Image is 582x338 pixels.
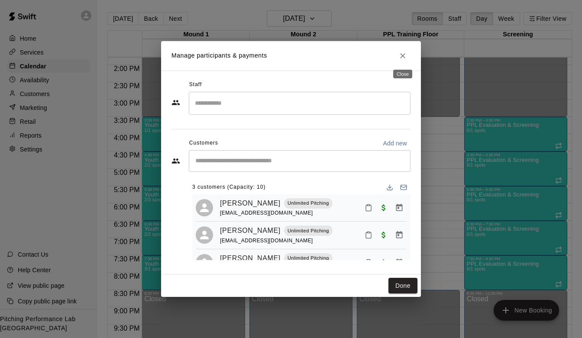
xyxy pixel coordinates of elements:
[383,139,407,148] p: Add new
[376,203,391,211] span: Paid with Credit
[220,253,281,264] a: [PERSON_NAME]
[288,254,329,262] p: Unlimited Pitching
[361,200,376,215] button: Mark attendance
[397,180,411,194] button: Email participants
[192,180,265,194] span: 3 customers (Capacity: 10)
[288,227,329,235] p: Unlimited Pitching
[376,231,391,238] span: Paid with Credit
[171,157,180,165] svg: Customers
[196,226,213,244] div: Eli Courtney
[379,136,411,150] button: Add new
[361,255,376,270] button: Mark attendance
[361,228,376,242] button: Mark attendance
[288,200,329,207] p: Unlimited Pitching
[220,198,281,209] a: [PERSON_NAME]
[220,210,313,216] span: [EMAIL_ADDRESS][DOMAIN_NAME]
[376,258,391,266] span: Paid with Credit
[220,225,281,236] a: [PERSON_NAME]
[171,98,180,107] svg: Staff
[189,78,202,92] span: Staff
[395,48,411,64] button: Close
[391,200,407,216] button: Manage bookings & payment
[171,51,267,60] p: Manage participants & payments
[196,199,213,216] div: Bryce Abrahamson
[196,254,213,271] div: Jaxon Smith
[189,136,218,150] span: Customers
[383,180,397,194] button: Download list
[220,238,313,244] span: [EMAIL_ADDRESS][DOMAIN_NAME]
[391,255,407,270] button: Manage bookings & payment
[189,92,411,115] div: Search staff
[189,150,411,172] div: Start typing to search customers...
[393,70,412,78] div: Close
[388,278,417,294] button: Done
[391,227,407,243] button: Manage bookings & payment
